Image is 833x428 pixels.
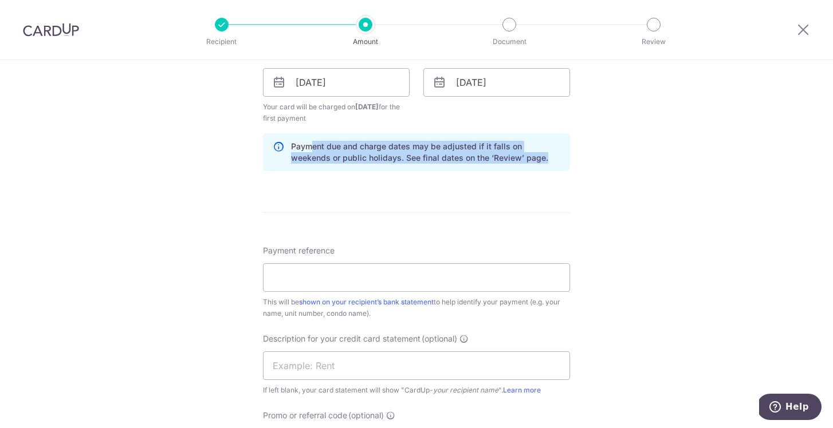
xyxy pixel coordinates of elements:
i: your recipient name [433,386,498,394]
input: Example: Rent [263,351,570,380]
p: Review [611,36,696,47]
span: (optional) [348,410,384,421]
p: Amount [323,36,408,47]
span: [DATE] [355,102,379,111]
input: DD / MM / YYYY [423,68,570,97]
a: shown on your recipient’s bank statement [299,298,434,306]
span: Your card will be charged on [263,101,410,124]
div: This will be to help identify your payment (e.g. your name, unit number, condo name). [263,296,570,319]
span: (optional) [422,333,457,344]
span: Promo or referral code [263,410,347,421]
p: Payment due and charge dates may be adjusted if it falls on weekends or public holidays. See fina... [291,141,560,164]
a: Learn more [503,386,541,394]
div: If left blank, your card statement will show "CardUp- ". [263,385,570,396]
img: CardUp [23,23,79,37]
input: DD / MM / YYYY [263,68,410,97]
span: Description for your credit card statement [263,333,421,344]
p: Recipient [179,36,264,47]
span: Payment reference [263,245,335,256]
p: Document [467,36,552,47]
iframe: Opens a widget where you can find more information [759,394,822,422]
